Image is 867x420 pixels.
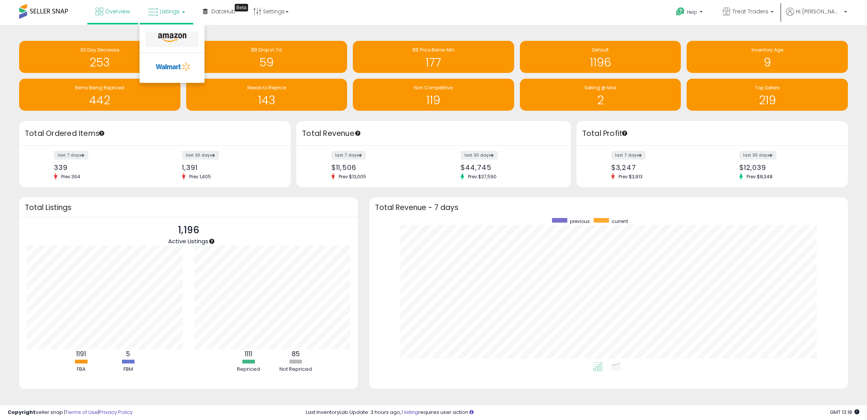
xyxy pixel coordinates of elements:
span: Treat Traders [732,8,768,15]
h3: Total Listings [25,205,352,210]
span: Inventory Age [752,47,783,53]
span: Help [687,9,697,15]
span: 2025-09-9 13:18 GMT [830,409,859,416]
b: 85 [292,349,300,359]
label: last 30 days [739,151,776,160]
span: DataHub [211,8,235,15]
b: 5 [126,349,130,359]
span: BB Price Below Min [412,47,455,53]
label: last 7 days [331,151,366,160]
h1: 442 [23,94,177,107]
i: Get Help [675,7,685,16]
a: Items Being Repriced 442 [19,79,180,111]
span: 30 Day Decrease [80,47,119,53]
a: Non Competitive 119 [353,79,514,111]
b: 1191 [76,349,86,359]
span: Non Competitive [414,84,453,91]
div: $3,247 [611,163,706,171]
div: Last InventoryLab Update: 3 hours ago, requires user action. [306,409,859,416]
span: Listings [160,8,180,15]
h1: 143 [190,94,344,107]
span: previous [570,218,590,225]
div: $11,506 [331,163,428,171]
span: Prev: $37,590 [464,173,500,180]
div: seller snap | | [8,409,133,416]
a: Needs to Reprice 143 [186,79,347,111]
div: FBM [105,366,151,373]
span: Default [592,47,609,53]
span: Selling @ Max [584,84,617,91]
a: Terms of Use [65,409,98,416]
a: Privacy Policy [99,409,133,416]
a: Hi [PERSON_NAME] [786,8,847,25]
div: 1,391 [182,163,277,171]
a: 1 listing [401,409,418,416]
div: Tooltip anchor [354,130,361,137]
a: Help [670,1,710,25]
label: last 30 days [182,151,219,160]
label: last 7 days [611,151,646,160]
span: Needs to Reprice [247,84,286,91]
span: Items Being Repriced [75,84,124,91]
div: FBA [58,366,104,373]
a: Selling @ Max 2 [520,79,681,111]
h1: 59 [190,56,344,69]
span: Prev: 1,405 [185,173,215,180]
div: Not Repriced [273,366,318,373]
span: Active Listings [168,237,208,245]
div: $44,745 [461,163,557,171]
h1: 119 [357,94,510,107]
h1: 1196 [524,56,677,69]
i: Click here to read more about un-synced listings. [469,410,474,415]
h1: 219 [690,94,844,107]
a: BB Price Below Min 177 [353,41,514,73]
div: 339 [54,163,149,171]
a: Top Sellers 219 [687,79,848,111]
div: Tooltip anchor [208,238,215,245]
div: Tooltip anchor [98,130,105,137]
div: Repriced [226,366,271,373]
span: Overview [105,8,130,15]
span: current [612,218,628,225]
strong: Copyright [8,409,36,416]
span: Prev: $3,913 [615,173,646,180]
h3: Total Profit [582,128,842,139]
h1: 253 [23,56,177,69]
h3: Total Revenue [302,128,565,139]
a: BB Drop in 7d 59 [186,41,347,73]
div: Tooltip anchor [235,4,248,11]
h1: 2 [524,94,677,107]
h3: Total Ordered Items [25,128,285,139]
span: Prev: 364 [57,173,84,180]
span: BB Drop in 7d [251,47,282,53]
b: 1111 [245,349,252,359]
span: Hi [PERSON_NAME] [796,8,842,15]
span: Top Sellers [755,84,780,91]
label: last 30 days [461,151,498,160]
h1: 9 [690,56,844,69]
a: Inventory Age 9 [687,41,848,73]
span: Prev: $13,005 [335,173,370,180]
div: Tooltip anchor [621,130,628,137]
h1: 177 [357,56,510,69]
h3: Total Revenue - 7 days [375,205,842,210]
label: last 7 days [54,151,88,160]
p: 1,196 [168,223,208,237]
span: Prev: $8,348 [743,173,776,180]
a: Default 1196 [520,41,681,73]
div: $12,039 [739,163,835,171]
a: 30 Day Decrease 253 [19,41,180,73]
